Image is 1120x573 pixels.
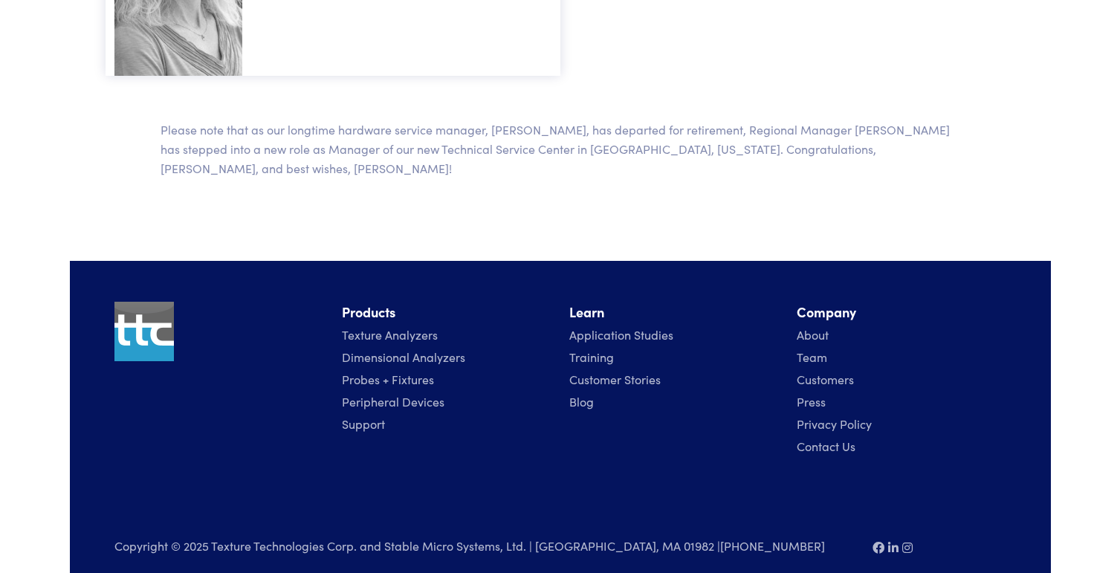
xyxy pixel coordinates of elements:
[797,349,827,365] a: Team
[342,349,465,365] a: Dimensional Analyzers
[797,415,872,432] a: Privacy Policy
[797,438,855,454] a: Contact Us
[342,302,551,323] li: Products
[342,371,434,387] a: Probes + Fixtures
[114,536,855,556] p: Copyright © 2025 Texture Technologies Corp. and Stable Micro Systems, Ltd. | [GEOGRAPHIC_DATA], M...
[797,371,854,387] a: Customers
[569,393,594,409] a: Blog
[342,326,438,343] a: Texture Analyzers
[114,302,174,361] img: ttc_logo_1x1_v1.0.png
[161,120,960,178] p: Please note that as our longtime hardware service manager, [PERSON_NAME], has departed for retire...
[569,302,779,323] li: Learn
[342,393,444,409] a: Peripheral Devices
[569,349,614,365] a: Training
[342,415,385,432] a: Support
[797,393,826,409] a: Press
[797,302,1006,323] li: Company
[569,371,661,387] a: Customer Stories
[720,537,825,554] a: [PHONE_NUMBER]
[797,326,829,343] a: About
[569,326,673,343] a: Application Studies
